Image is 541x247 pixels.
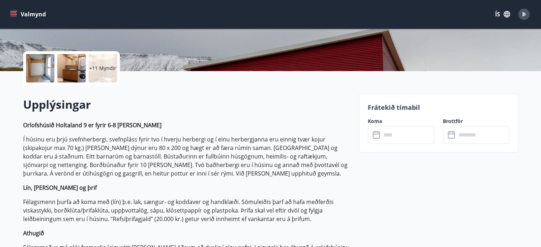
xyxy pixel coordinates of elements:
[522,10,526,18] span: Þ
[23,184,97,192] strong: Lín, [PERSON_NAME] og þrif
[491,8,514,21] button: ÍS
[515,6,532,23] button: Þ
[23,229,44,237] strong: Athugið
[23,121,161,129] strong: Orlofshúsið Holtaland 9 er fyrir 6-8 [PERSON_NAME]
[368,103,509,112] p: Frátekið tímabil
[23,97,350,112] h2: Upplýsingar
[23,198,350,223] p: Félagsmenn þurfa að koma með (lín) þ.e. lak, sængur- og koddaver og handklæði. Sömuleiðis þarf að...
[443,118,509,125] label: Brottför
[368,118,434,125] label: Koma
[89,65,116,72] p: +11 Myndir
[23,135,350,178] p: Í húsinu eru þrjú svefnherbergi, svefnpláss fyrir tvo í hverju herbergi og í einu herbergjanna er...
[9,8,49,21] button: menu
